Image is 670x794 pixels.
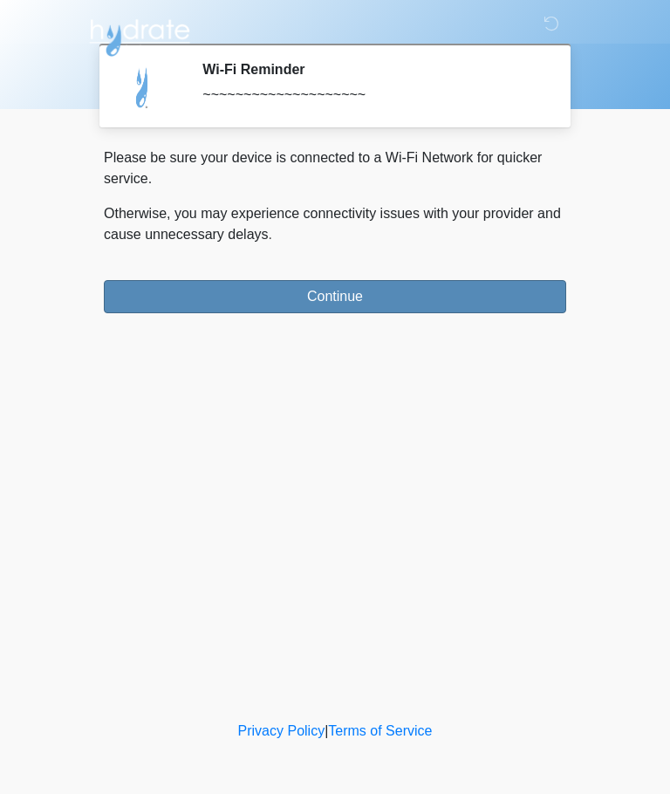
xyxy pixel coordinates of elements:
p: Otherwise, you may experience connectivity issues with your provider and cause unnecessary delays [104,203,566,245]
img: Agent Avatar [117,61,169,113]
div: ~~~~~~~~~~~~~~~~~~~~ [202,85,540,106]
a: Terms of Service [328,723,432,738]
img: Hydrate IV Bar - Arcadia Logo [86,13,193,58]
p: Please be sure your device is connected to a Wi-Fi Network for quicker service. [104,147,566,189]
span: . [269,227,272,242]
button: Continue [104,280,566,313]
a: | [325,723,328,738]
a: Privacy Policy [238,723,325,738]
